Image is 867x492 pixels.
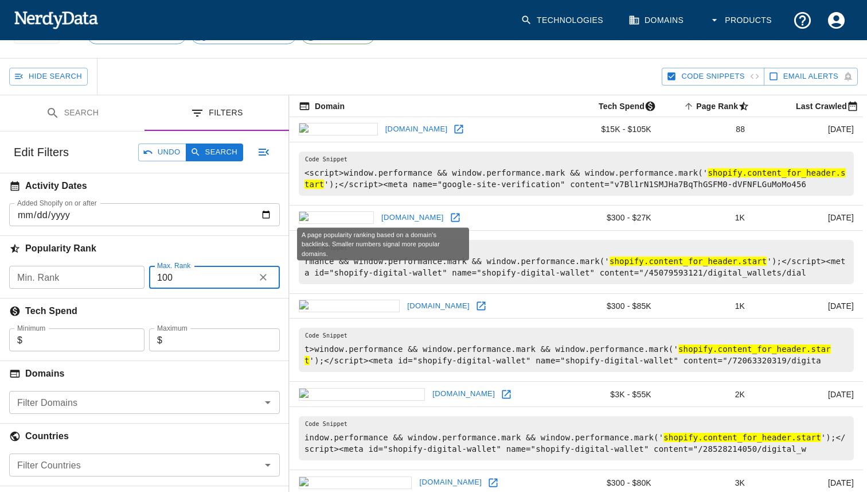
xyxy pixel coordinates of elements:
a: Technologies [514,3,612,37]
img: panasonic.com icon [299,476,412,489]
h6: Edit Filters [14,143,69,161]
label: Max. Rank [157,261,190,270]
button: Hide Code Snippets [662,68,764,86]
a: Open panasonic.com in new window [485,474,502,491]
a: Open harpercollins.com in new window [498,386,515,403]
button: Open [260,457,276,473]
label: Maximum [157,323,188,333]
img: NerdyData.com [14,8,98,31]
a: [DOMAIN_NAME] [429,385,498,403]
div: A page popularity ranking based on a domain's backlinks. Smaller numbers signal more popular doma... [297,227,469,261]
a: [DOMAIN_NAME] [404,297,472,315]
td: 1K [661,293,754,319]
span: Hide Code Snippets [681,70,744,83]
td: $15K - $105K [560,117,661,142]
span: The estimated minimum and maximum annual tech spend each webpage has, based on the free, freemium... [584,99,661,113]
span: The registered domain name (i.e. "nerdydata.com"). [299,99,345,113]
a: [DOMAIN_NAME] [378,209,447,227]
td: $300 - $27K [560,205,661,230]
button: Get email alerts with newly found website results. Click to enable. [764,68,858,86]
label: Minimum [17,323,45,333]
td: 2K [661,382,754,407]
pre: <script>window.performance && window.performance.mark && window.performance.mark(' ');</script><m... [299,152,854,196]
a: Open bbc.com in new window [450,121,467,138]
img: jkp.com icon [299,211,374,224]
pre: t>window.performance && window.performance.mark && window.performance.mark(' ');</script><meta id... [299,328,854,372]
button: Open [260,394,276,410]
td: $300 - $85K [560,293,661,319]
hl: shopify.content_for_header.start [304,344,831,365]
td: $3K - $55K [560,382,661,407]
label: Added Shopify on or after [17,198,97,208]
span: Most recent date this website was successfully crawled [781,99,863,113]
button: Search [186,144,243,161]
span: Get email alerts with newly found website results. Click to enable. [783,70,838,83]
pre: indow.performance && window.performance.mark && window.performance.mark(' ');</script><meta id="s... [299,416,854,460]
hl: shopify.content_for_header.start [304,168,846,189]
a: [DOMAIN_NAME] [416,474,485,491]
div: $ [9,328,144,351]
button: Support and Documentation [786,3,819,37]
button: Products [702,3,781,37]
a: Domains [622,3,693,37]
button: Filters [144,95,289,131]
div: $ [149,328,280,351]
span: A page popularity ranking based on a domain's backlinks. Smaller numbers signal more popular doma... [681,99,754,113]
img: harpercollins.com icon [299,388,425,401]
a: [DOMAIN_NAME] [382,121,451,138]
a: Open uwaterloo.ca in new window [472,297,490,315]
td: [DATE] [754,205,863,230]
hl: shopify.content_for_header.start [663,433,821,442]
button: Undo [138,144,186,161]
td: [DATE] [754,293,863,319]
td: [DATE] [754,382,863,407]
pre: rmance && window.performance.mark && window.performance.mark(' ');</script><meta id="shopify-digi... [299,240,854,284]
hl: shopify.content_for_header.start [610,257,767,266]
td: 88 [661,117,754,142]
td: [DATE] [754,117,863,142]
td: 1K [661,205,754,230]
a: Open jkp.com in new window [447,209,464,226]
img: bbc.com icon [299,123,378,135]
button: Account Settings [819,3,853,37]
button: Hide Search [9,68,88,86]
img: uwaterloo.ca icon [299,300,400,312]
